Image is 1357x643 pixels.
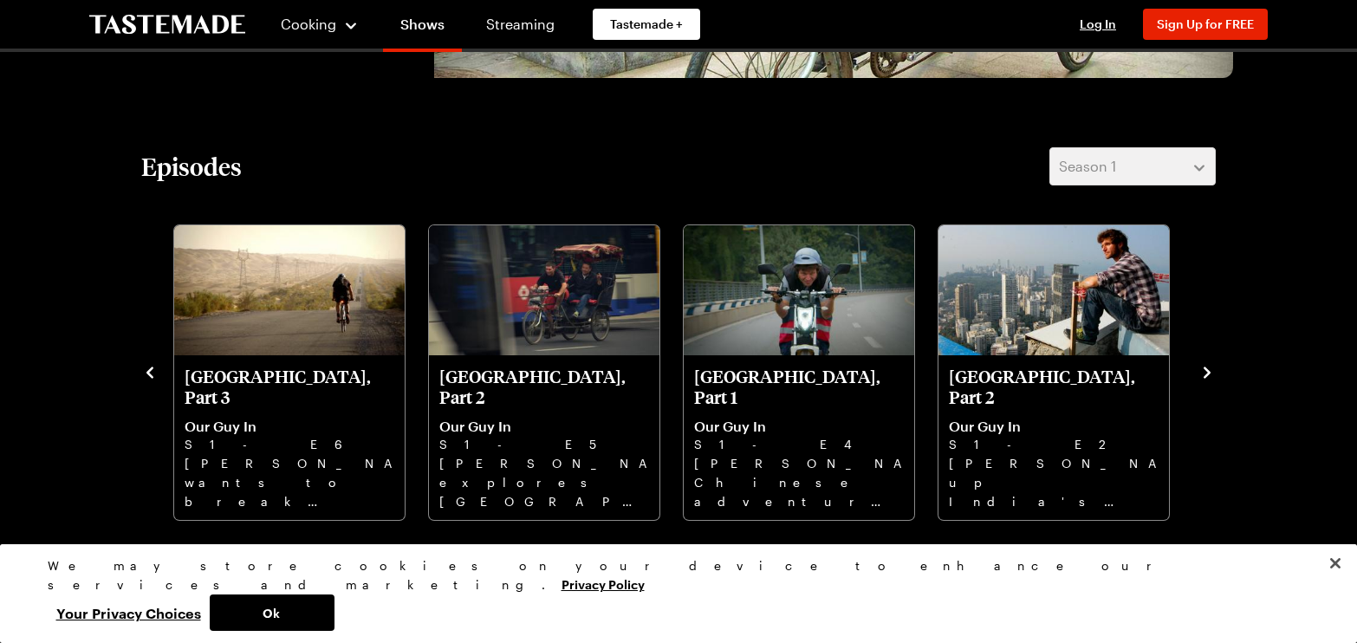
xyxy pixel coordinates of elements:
div: 5 / 7 [682,220,937,522]
p: [PERSON_NAME]'s Chinese adventure starts in [GEOGRAPHIC_DATA] where he works in a factory to buil... [694,454,904,510]
a: China, Part 2 [439,366,649,510]
div: Privacy [48,556,1295,631]
div: 6 / 7 [937,220,1191,522]
img: China, Part 1 [684,225,914,355]
p: S1 - E2 [949,435,1159,454]
a: Tastemade + [593,9,700,40]
p: S1 - E6 [185,435,394,454]
p: Our Guy In [694,418,904,435]
p: [GEOGRAPHIC_DATA], Part 1 [694,366,904,407]
div: China, Part 2 [429,225,659,520]
div: China, Part 3 [174,225,405,520]
a: To Tastemade Home Page [89,15,245,35]
a: India, Part 2 [949,366,1159,510]
button: Cooking [280,3,359,45]
p: Our Guy In [439,418,649,435]
a: China, Part 1 [694,366,904,510]
button: Sign Up for FREE [1143,9,1268,40]
button: Log In [1063,16,1133,33]
div: We may store cookies on your device to enhance our services and marketing. [48,556,1295,594]
button: navigate to previous item [141,360,159,381]
span: Cooking [281,16,336,32]
button: Season 1 [1049,147,1216,185]
div: 3 / 7 [172,220,427,522]
button: navigate to next item [1198,360,1216,381]
button: Your Privacy Choices [48,594,210,631]
p: [GEOGRAPHIC_DATA], Part 3 [185,366,394,407]
img: India, Part 2 [938,225,1169,355]
h2: Episodes [141,151,242,182]
p: S1 - E5 [439,435,649,454]
img: China, Part 2 [429,225,659,355]
span: Sign Up for FREE [1157,16,1254,31]
img: China, Part 3 [174,225,405,355]
span: Season 1 [1059,156,1116,177]
p: [PERSON_NAME] wants to break the record for the fastest crossing of the Taklamakan Desert on a bi... [185,454,394,510]
button: Close [1316,544,1354,582]
span: Tastemade + [610,16,683,33]
span: Log In [1080,16,1116,31]
p: Our Guy In [185,418,394,435]
div: India, Part 2 [938,225,1169,520]
a: Shows [383,3,462,52]
button: Ok [210,594,334,631]
p: [GEOGRAPHIC_DATA], Part 2 [439,366,649,407]
p: Our Guy In [949,418,1159,435]
p: [PERSON_NAME] up India's tallest building before heading to [GEOGRAPHIC_DATA] and the 'Rider Mani... [949,454,1159,510]
div: 4 / 7 [427,220,682,522]
a: China, Part 3 [185,366,394,510]
div: China, Part 1 [684,225,914,520]
p: S1 - E4 [694,435,904,454]
a: More information about your privacy, opens in a new tab [562,575,645,592]
p: [GEOGRAPHIC_DATA], Part 2 [949,366,1159,407]
p: [PERSON_NAME] explores [GEOGRAPHIC_DATA], ignoring the tourist traps and following his own often ... [439,454,649,510]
